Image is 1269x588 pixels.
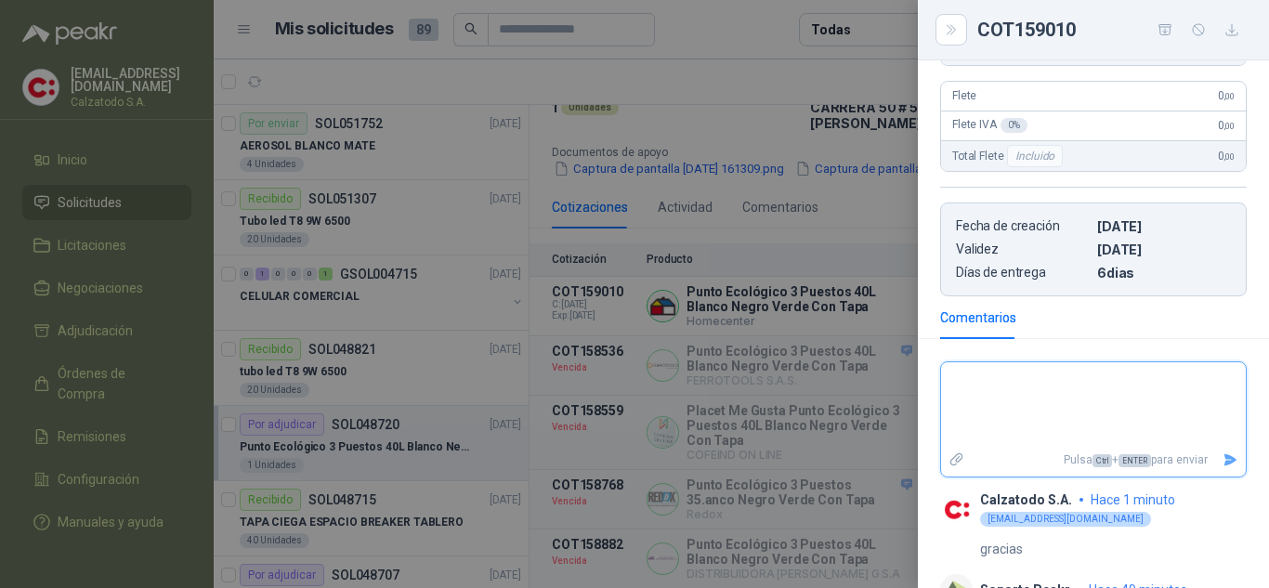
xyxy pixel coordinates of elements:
div: 0 % [1001,118,1027,133]
span: 0 [1218,89,1235,102]
button: Enviar [1215,444,1246,477]
p: gracias [980,539,1023,559]
p: Validez [956,242,1090,257]
p: [DATE] [1097,242,1231,257]
span: Total Flete [952,145,1066,167]
div: Comentarios [940,307,1016,328]
span: 0 [1218,150,1235,163]
span: 0 [1218,119,1235,132]
span: hace 1 minuto [1091,492,1175,507]
div: COT159010 [977,15,1247,45]
p: 6 dias [1097,265,1231,281]
span: Flete [952,89,976,102]
span: ,00 [1223,121,1235,131]
span: Flete IVA [952,118,1027,133]
button: Close [940,19,962,41]
span: ENTER [1119,454,1151,467]
p: [DATE] [1097,218,1231,234]
p: Días de entrega [956,265,1090,281]
span: ,00 [1223,151,1235,162]
div: [EMAIL_ADDRESS][DOMAIN_NAME] [980,512,1151,527]
p: Calzatodo S.A. [980,492,1072,507]
span: Ctrl [1092,454,1112,467]
img: Company Logo [940,493,973,526]
p: Pulsa + para enviar [973,444,1216,477]
div: Incluido [1007,145,1063,167]
span: ,00 [1223,91,1235,101]
p: Fecha de creación [956,218,1090,234]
